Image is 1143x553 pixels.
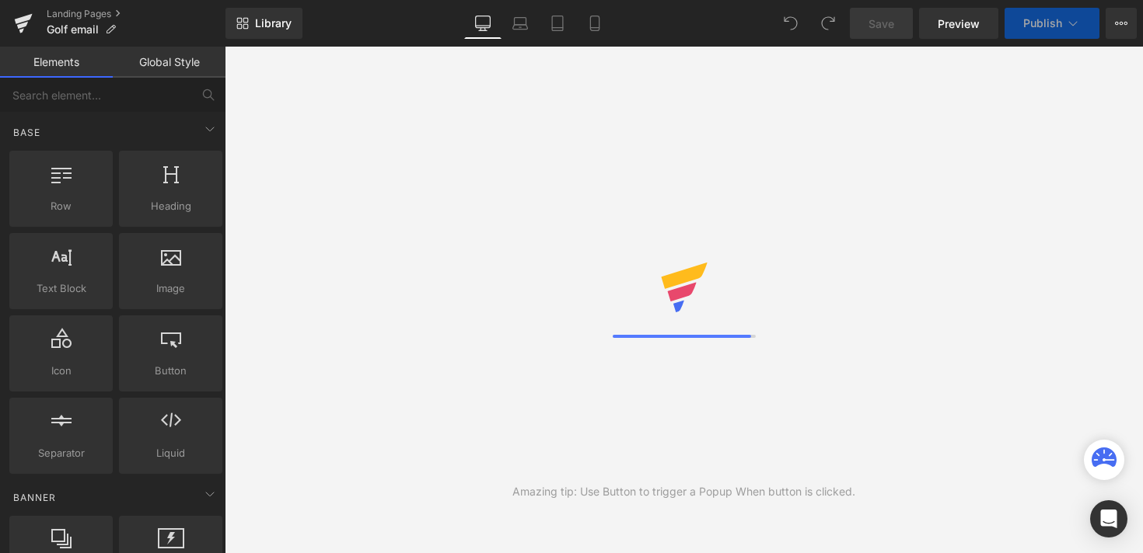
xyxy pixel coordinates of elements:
span: Save [869,16,894,32]
a: Preview [919,8,998,39]
button: Publish [1005,8,1099,39]
span: Button [124,363,218,379]
span: Base [12,125,42,140]
a: Mobile [576,8,613,39]
span: Banner [12,490,58,505]
span: Liquid [124,445,218,461]
span: Row [14,198,108,214]
a: Global Style [113,47,225,78]
a: Laptop [502,8,539,39]
span: Separator [14,445,108,461]
a: Landing Pages [47,8,225,20]
span: Golf email [47,23,99,36]
a: Desktop [464,8,502,39]
span: Image [124,280,218,297]
span: Preview [938,16,980,32]
span: Publish [1023,17,1062,30]
a: Tablet [539,8,576,39]
button: More [1106,8,1137,39]
a: New Library [225,8,302,39]
span: Library [255,16,292,30]
div: Open Intercom Messenger [1090,500,1127,537]
span: Icon [14,363,108,379]
span: Text Block [14,280,108,297]
span: Heading [124,198,218,214]
div: Amazing tip: Use Button to trigger a Popup When button is clicked. [512,483,855,500]
button: Undo [775,8,806,39]
button: Redo [813,8,844,39]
